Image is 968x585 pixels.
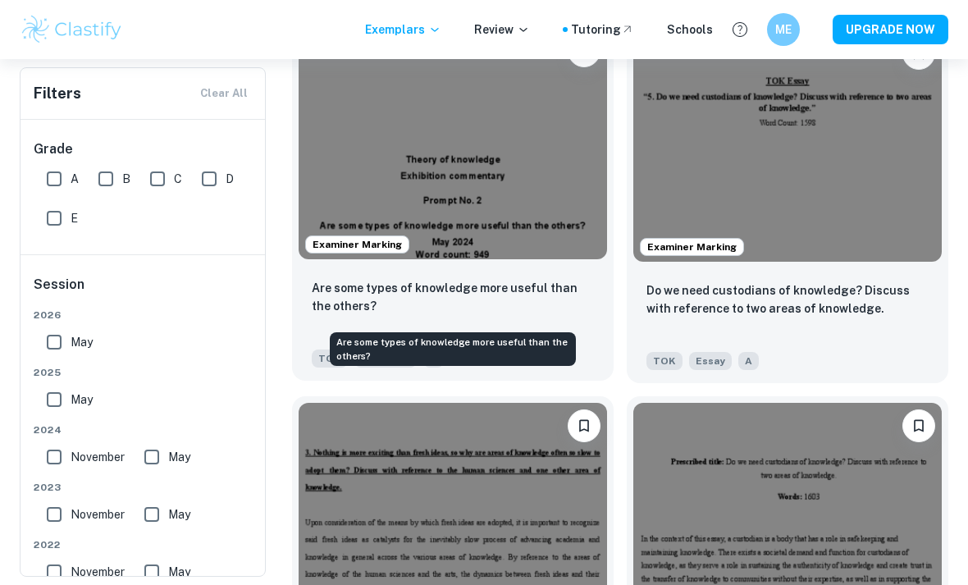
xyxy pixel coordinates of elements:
span: TOK [312,350,348,368]
span: May [168,448,190,466]
button: Bookmark [902,409,935,442]
span: November [71,505,125,523]
h6: Grade [34,139,253,159]
img: TOK Exhibition example thumbnail: Are some types of knowledge more useful [299,28,607,259]
a: Schools [667,21,713,39]
span: May [168,505,190,523]
h6: ME [774,21,793,39]
span: May [71,333,93,351]
span: Examiner Marking [306,237,409,252]
a: Examiner MarkingBookmarkAre some types of knowledge more useful than the others? TOKExhibitionD [292,24,614,383]
span: 2024 [34,423,253,437]
span: B [122,170,130,188]
span: Essay [689,352,732,370]
button: Help and Feedback [726,16,754,43]
span: E [71,209,78,227]
p: Review [474,21,530,39]
span: November [71,563,125,581]
img: Clastify logo [20,13,124,46]
div: Are some types of knowledge more useful than the others? [330,332,576,366]
span: May [168,563,190,581]
p: Exemplars [365,21,441,39]
span: A [738,352,759,370]
button: UPGRADE NOW [833,15,948,44]
span: 2026 [34,308,253,322]
span: C [174,170,182,188]
span: 2022 [34,537,253,552]
a: Tutoring [571,21,634,39]
button: Bookmark [568,409,600,442]
img: TOK Essay example thumbnail: Do we need custodians of knowledge? Disc [633,30,942,262]
a: Examiner MarkingBookmarkDo we need custodians of knowledge? Discuss with reference to two areas o... [627,24,948,383]
h6: Filters [34,82,81,105]
span: A [71,170,79,188]
p: Do we need custodians of knowledge? Discuss with reference to two areas of knowledge. [646,281,929,318]
span: November [71,448,125,466]
span: Examiner Marking [641,240,743,254]
h6: Session [34,275,253,308]
span: 2025 [34,365,253,380]
span: D [226,170,234,188]
button: ME [767,13,800,46]
span: 2023 [34,480,253,495]
span: TOK [646,352,683,370]
span: May [71,391,93,409]
p: Are some types of knowledge more useful than the others? [312,279,594,315]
